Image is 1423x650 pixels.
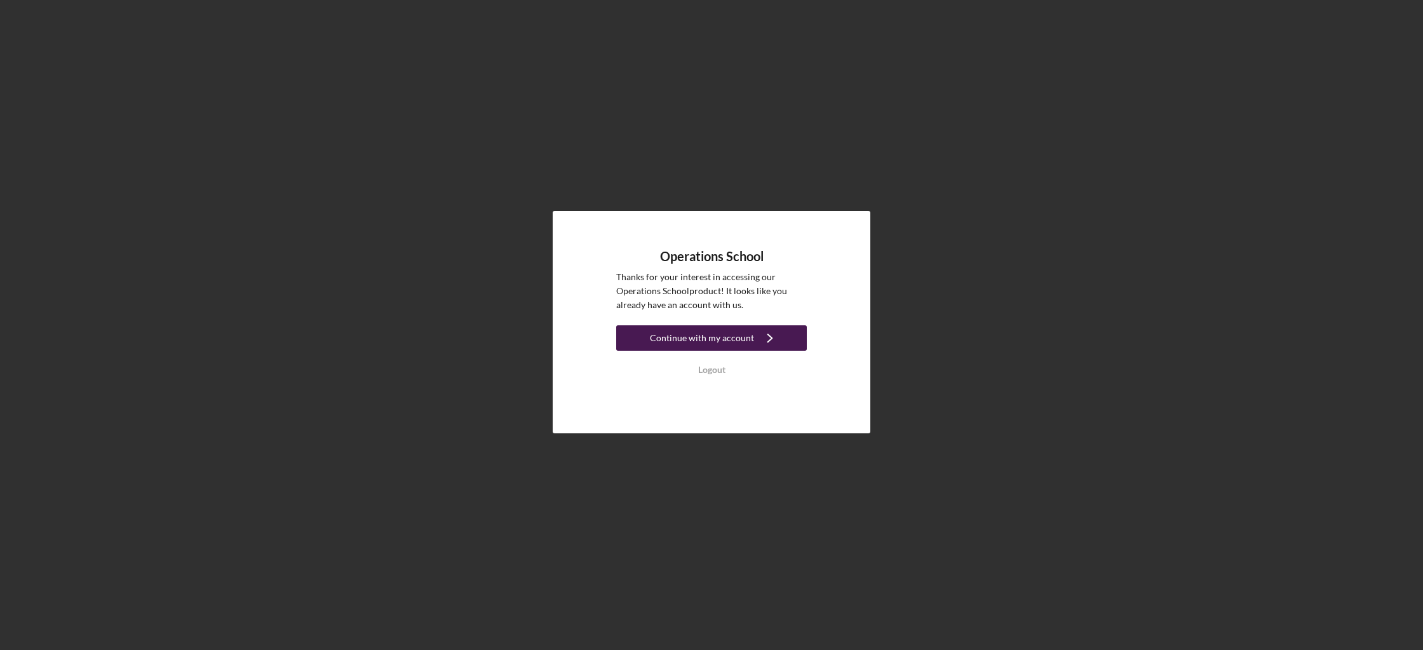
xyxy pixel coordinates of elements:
[616,270,807,313] p: Thanks for your interest in accessing our Operations School product! It looks like you already ha...
[616,357,807,383] button: Logout
[650,325,754,351] div: Continue with my account
[616,325,807,351] button: Continue with my account
[660,249,764,264] h4: Operations School
[698,357,725,383] div: Logout
[616,325,807,354] a: Continue with my account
